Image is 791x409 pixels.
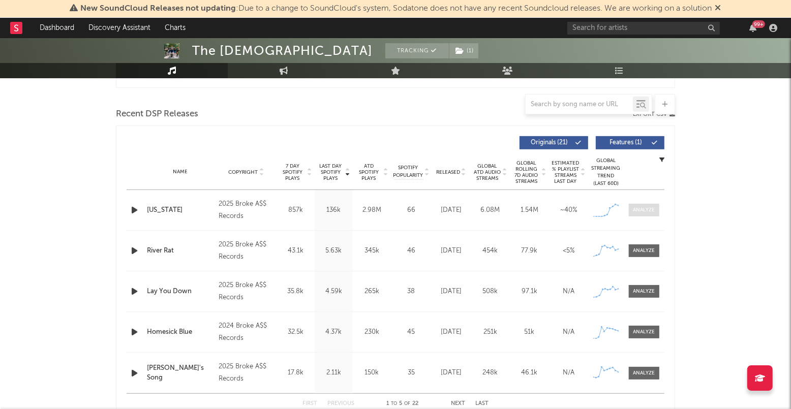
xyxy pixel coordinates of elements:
[512,246,546,256] div: 77.9k
[219,361,274,385] div: 2025 Broke A$$ Records
[749,24,756,32] button: 99+
[752,20,765,28] div: 99 +
[279,368,312,378] div: 17.8k
[317,368,350,378] div: 2.11k
[317,246,350,256] div: 5.63k
[393,287,429,297] div: 38
[434,287,468,297] div: [DATE]
[317,327,350,337] div: 4.37k
[473,163,501,181] span: Global ATD Audio Streams
[279,246,312,256] div: 43.1k
[385,43,449,58] button: Tracking
[602,140,649,146] span: Features ( 1 )
[355,246,388,256] div: 345k
[81,5,236,13] span: New SoundCloud Releases not updating
[219,320,274,344] div: 2024 Broke A$$ Records
[473,205,507,215] div: 6.08M
[81,18,158,38] a: Discovery Assistant
[512,205,546,215] div: 1.54M
[405,401,411,406] span: of
[449,43,478,58] button: (1)
[633,111,675,117] button: Export CSV
[552,287,586,297] div: N/A
[473,246,507,256] div: 454k
[219,239,274,263] div: 2025 Broke A$$ Records
[393,246,429,256] div: 46
[279,205,312,215] div: 857k
[473,368,507,378] div: 248k
[512,160,540,184] span: Global Rolling 7D Audio Streams
[591,157,621,187] div: Global Streaming Trend (Last 60D)
[355,368,388,378] div: 150k
[596,136,664,149] button: Features(1)
[219,198,274,223] div: 2025 Broke A$$ Records
[526,101,633,109] input: Search by song name or URL
[147,327,214,337] a: Homesick Blue
[512,327,546,337] div: 51k
[434,368,468,378] div: [DATE]
[567,22,720,35] input: Search for artists
[520,136,588,149] button: Originals(21)
[512,287,546,297] div: 97.1k
[552,205,586,215] div: ~ 40 %
[473,287,507,297] div: 508k
[393,205,429,215] div: 66
[393,327,429,337] div: 45
[317,163,344,181] span: Last Day Spotify Plays
[147,363,214,383] a: [PERSON_NAME]'s Song
[219,279,274,304] div: 2025 Broke A$$ Records
[552,368,586,378] div: N/A
[526,140,573,146] span: Originals ( 21 )
[317,287,350,297] div: 4.59k
[393,368,429,378] div: 35
[436,169,460,175] span: Released
[434,327,468,337] div: [DATE]
[147,246,214,256] a: River Rat
[473,327,507,337] div: 251k
[512,368,546,378] div: 46.1k
[147,168,214,176] div: Name
[279,163,306,181] span: 7 Day Spotify Plays
[475,401,489,406] button: Last
[715,5,721,13] span: Dismiss
[279,327,312,337] div: 32.5k
[552,246,586,256] div: <5%
[552,160,580,184] span: Estimated % Playlist Streams Last Day
[434,205,468,215] div: [DATE]
[449,43,479,58] span: ( 1 )
[355,287,388,297] div: 265k
[355,205,388,215] div: 2.98M
[302,401,317,406] button: First
[393,164,423,179] span: Spotify Popularity
[317,205,350,215] div: 136k
[434,246,468,256] div: [DATE]
[552,327,586,337] div: N/A
[81,5,712,13] span: : Due to a change to SoundCloud's system, Sodatone does not have any recent Soundcloud releases. ...
[451,401,465,406] button: Next
[147,287,214,297] a: Lay You Down
[327,401,354,406] button: Previous
[147,205,214,215] a: [US_STATE]
[391,401,398,406] span: to
[158,18,193,38] a: Charts
[33,18,81,38] a: Dashboard
[116,108,198,120] span: Recent DSP Releases
[228,169,258,175] span: Copyright
[192,43,373,58] div: The [DEMOGRAPHIC_DATA]
[355,163,382,181] span: ATD Spotify Plays
[279,287,312,297] div: 35.8k
[355,327,388,337] div: 230k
